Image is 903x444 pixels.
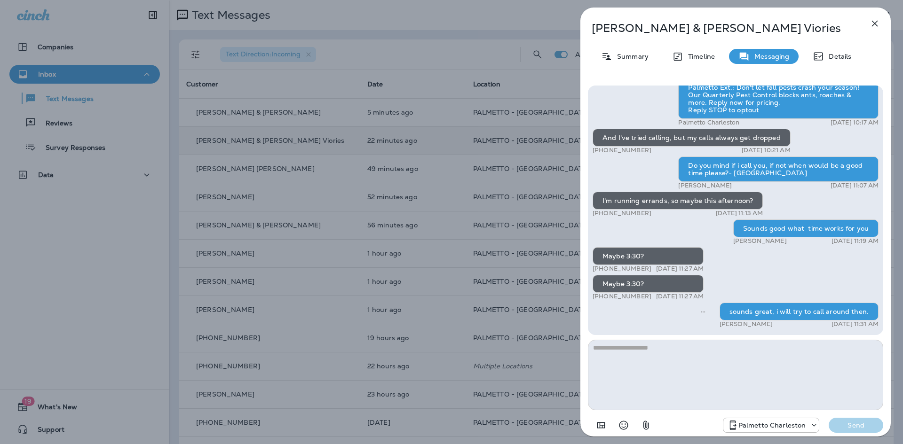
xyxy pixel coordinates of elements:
[831,182,879,189] p: [DATE] 11:07 AM
[733,237,787,245] p: [PERSON_NAME]
[720,303,879,320] div: sounds great, i will try to call around then.
[683,53,715,60] p: Timeline
[593,247,704,265] div: Maybe 3:30?
[678,182,732,189] p: [PERSON_NAME]
[592,22,848,35] p: [PERSON_NAME] & [PERSON_NAME] Viories
[733,219,879,237] div: Sounds good what time works for you
[656,265,704,273] p: [DATE] 11:27 AM
[678,78,879,119] div: Palmetto Ext.: Don't let fall pests crash your season! Our Quarterly Pest Control blocks ants, ro...
[678,119,739,126] p: Palmetto Charleston
[832,320,879,328] p: [DATE] 11:31 AM
[612,53,649,60] p: Summary
[824,53,851,60] p: Details
[750,53,789,60] p: Messaging
[738,421,806,429] p: Palmetto Charleston
[593,293,651,300] p: [PHONE_NUMBER]
[716,210,763,217] p: [DATE] 11:13 AM
[831,119,879,126] p: [DATE] 10:17 AM
[614,416,633,435] button: Select an emoji
[723,420,819,431] div: +1 (843) 277-8322
[701,307,705,315] span: Sent
[832,237,879,245] p: [DATE] 11:19 AM
[593,192,763,210] div: I'm running errands, so maybe this afternoon?
[656,293,704,300] p: [DATE] 11:27 AM
[593,210,651,217] p: [PHONE_NUMBER]
[720,320,773,328] p: [PERSON_NAME]
[742,147,791,154] p: [DATE] 10:21 AM
[593,265,651,273] p: [PHONE_NUMBER]
[593,275,704,293] div: Maybe 3:30?
[678,156,879,182] div: Do you mind if i call you, if not when would be a good time please?- [GEOGRAPHIC_DATA]
[592,416,610,435] button: Add in a premade template
[593,129,791,147] div: And I've tried calling, but my calls always get dropped
[593,147,651,154] p: [PHONE_NUMBER]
